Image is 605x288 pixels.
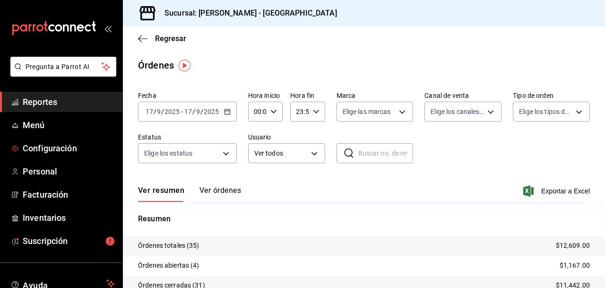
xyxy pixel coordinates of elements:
[138,92,237,99] label: Fecha
[337,92,414,99] label: Marca
[192,108,195,115] span: /
[248,92,283,99] label: Hora inicio
[157,8,337,19] h3: Sucursal: [PERSON_NAME] - [GEOGRAPHIC_DATA]
[196,108,200,115] input: --
[23,235,115,247] span: Suscripción
[26,62,102,72] span: Pregunta a Parrot AI
[254,148,308,158] span: Ver todos
[138,241,199,251] p: Órdenes totales (35)
[556,241,590,251] p: $12,609.00
[138,261,199,271] p: Órdenes abiertas (4)
[179,60,190,71] img: Tooltip marker
[200,108,203,115] span: /
[23,119,115,131] span: Menú
[138,58,174,72] div: Órdenes
[23,188,115,201] span: Facturación
[424,92,501,99] label: Canal de venta
[290,92,325,99] label: Hora fin
[343,107,391,116] span: Elige las marcas
[513,92,590,99] label: Tipo de orden
[519,107,572,116] span: Elige los tipos de orden
[138,186,241,202] div: navigation tabs
[525,185,590,197] button: Exportar a Excel
[104,25,112,32] button: open_drawer_menu
[358,144,414,163] input: Buscar no. de referencia
[181,108,183,115] span: -
[23,211,115,224] span: Inventarios
[431,107,484,116] span: Elige los canales de venta
[248,134,325,140] label: Usuario
[560,261,590,271] p: $1,167.00
[184,108,192,115] input: --
[164,108,180,115] input: ----
[23,142,115,155] span: Configuración
[156,108,161,115] input: --
[10,57,116,77] button: Pregunta a Parrot AI
[145,108,154,115] input: --
[199,186,241,202] button: Ver órdenes
[138,213,590,225] p: Resumen
[7,69,116,79] a: Pregunta a Parrot AI
[161,108,164,115] span: /
[23,165,115,178] span: Personal
[138,186,184,202] button: Ver resumen
[203,108,219,115] input: ----
[138,34,186,43] button: Regresar
[155,34,186,43] span: Regresar
[154,108,156,115] span: /
[138,134,237,140] label: Estatus
[144,148,192,158] span: Elige los estatus
[23,96,115,108] span: Reportes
